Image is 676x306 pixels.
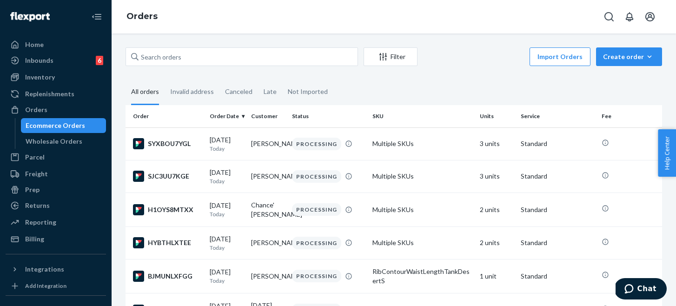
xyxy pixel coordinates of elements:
[126,11,158,21] a: Orders
[247,259,288,293] td: [PERSON_NAME]
[25,201,50,210] div: Returns
[87,7,106,26] button: Close Navigation
[288,105,369,127] th: Status
[521,139,594,148] p: Standard
[521,205,594,214] p: Standard
[247,160,288,193] td: [PERSON_NAME]
[210,135,243,153] div: [DATE]
[292,170,341,183] div: PROCESSING
[616,278,667,301] iframe: Opens a widget where you can chat to one of our agents
[521,272,594,281] p: Standard
[210,145,243,153] p: Today
[369,193,476,226] td: Multiple SKUs
[126,47,358,66] input: Search orders
[25,218,56,227] div: Reporting
[131,80,159,105] div: All orders
[288,80,328,104] div: Not Imported
[25,234,44,244] div: Billing
[596,47,662,66] button: Create order
[292,270,341,282] div: PROCESSING
[264,80,277,104] div: Late
[364,47,418,66] button: Filter
[210,201,243,218] div: [DATE]
[210,168,243,185] div: [DATE]
[369,160,476,193] td: Multiple SKUs
[210,210,243,218] p: Today
[6,198,106,213] a: Returns
[126,105,206,127] th: Order
[133,237,202,248] div: HYBTHLXTEE
[6,53,106,68] a: Inbounds6
[25,153,45,162] div: Parcel
[247,226,288,259] td: [PERSON_NAME]
[25,73,55,82] div: Inventory
[210,177,243,185] p: Today
[521,238,594,247] p: Standard
[292,138,341,150] div: PROCESSING
[517,105,597,127] th: Service
[603,52,655,61] div: Create order
[21,134,106,149] a: Wholesale Orders
[6,37,106,52] a: Home
[25,265,64,274] div: Integrations
[210,244,243,252] p: Today
[6,150,106,165] a: Parcel
[133,271,202,282] div: BJMUNLXFGG
[247,193,288,226] td: Chance' [PERSON_NAME]
[25,185,40,194] div: Prep
[26,137,82,146] div: Wholesale Orders
[641,7,659,26] button: Open account menu
[372,267,472,286] div: RibContourWaistLengthTankDesertS
[598,105,662,127] th: Fee
[369,226,476,259] td: Multiple SKUs
[133,138,202,149] div: SYXBOU7YGL
[6,86,106,101] a: Replenishments
[292,237,341,249] div: PROCESSING
[521,172,594,181] p: Standard
[133,171,202,182] div: SJC3UU7KGE
[476,160,517,193] td: 3 units
[210,267,243,285] div: [DATE]
[225,80,252,104] div: Canceled
[476,105,517,127] th: Units
[620,7,639,26] button: Open notifications
[364,52,417,61] div: Filter
[10,12,50,21] img: Flexport logo
[6,70,106,85] a: Inventory
[476,259,517,293] td: 1 unit
[25,89,74,99] div: Replenishments
[25,169,48,179] div: Freight
[25,56,53,65] div: Inbounds
[6,262,106,277] button: Integrations
[251,112,285,120] div: Customer
[133,204,202,215] div: H1OYS8MTXX
[210,277,243,285] p: Today
[25,105,47,114] div: Orders
[206,105,247,127] th: Order Date
[6,232,106,246] a: Billing
[530,47,590,66] button: Import Orders
[6,215,106,230] a: Reporting
[476,193,517,226] td: 2 units
[369,127,476,160] td: Multiple SKUs
[476,226,517,259] td: 2 units
[6,102,106,117] a: Orders
[6,280,106,292] a: Add Integration
[25,282,66,290] div: Add Integration
[247,127,288,160] td: [PERSON_NAME]
[119,3,165,30] ol: breadcrumbs
[210,234,243,252] div: [DATE]
[6,182,106,197] a: Prep
[292,203,341,216] div: PROCESSING
[6,166,106,181] a: Freight
[476,127,517,160] td: 3 units
[600,7,618,26] button: Open Search Box
[658,129,676,177] button: Help Center
[170,80,214,104] div: Invalid address
[369,105,476,127] th: SKU
[96,56,103,65] div: 6
[25,40,44,49] div: Home
[21,118,106,133] a: Ecommerce Orders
